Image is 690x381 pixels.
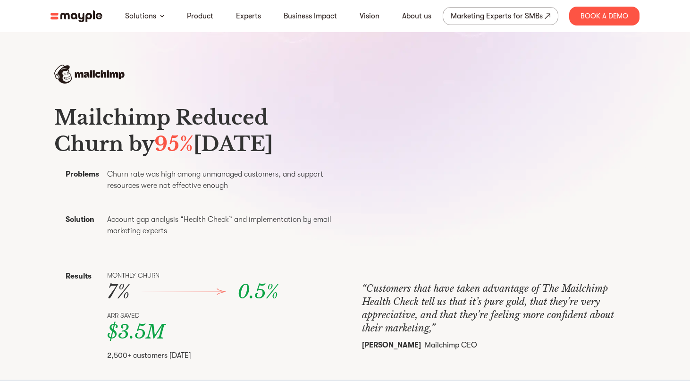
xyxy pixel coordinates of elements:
[569,7,640,25] div: Book A Demo
[107,311,322,321] p: ARR Saved
[66,214,103,225] p: Solution
[107,169,339,191] p: Churn rate was high among unmanaged customers, and support resources were not effective enough
[107,280,322,303] div: 7%
[362,282,636,335] p: “Customers that have taken advantage of The Mailchimp Health Check tell us that it’s pure gold, t...
[362,117,635,271] iframe: Video Title
[54,65,125,84] img: mailchimp-logo
[443,7,558,25] a: Marketing Experts for SMBs
[284,10,337,22] a: Business Impact
[66,271,103,282] p: Results
[187,10,213,22] a: Product
[160,15,164,17] img: arrow-down
[54,104,339,157] h3: Mailchimp Reduced Churn by [DATE]
[125,10,156,22] a: Solutions
[154,132,194,156] span: 95%
[360,10,379,22] a: Vision
[107,351,322,360] div: 2,500+ customers [DATE]
[237,280,322,303] div: 0.5%
[141,288,226,296] img: right arrow
[66,169,103,180] p: Problems
[451,9,543,23] div: Marketing Experts for SMBs
[107,271,322,280] p: Monthly churn
[402,10,431,22] a: About us
[107,321,322,343] div: $3.5M
[236,10,261,22] a: Experts
[107,214,339,237] p: Account gap analysis “Health Check” and implementation by email marketing experts
[50,10,102,22] img: mayple-logo
[362,340,636,350] div: Mailchimp CEO
[362,340,421,350] div: [PERSON_NAME]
